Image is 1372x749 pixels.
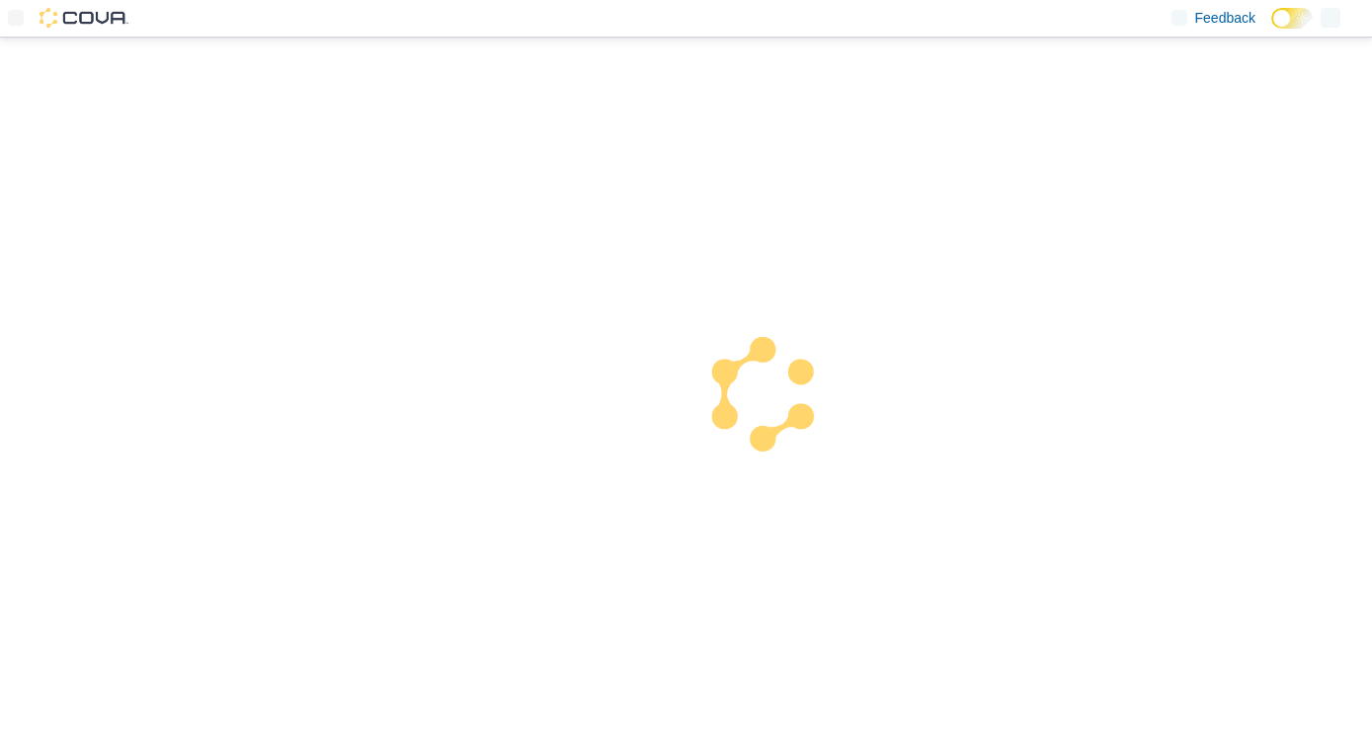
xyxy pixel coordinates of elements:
[40,8,128,28] img: Cova
[686,322,835,470] img: cova-loader
[1271,29,1272,30] span: Dark Mode
[1195,8,1255,28] span: Feedback
[1271,8,1313,29] input: Dark Mode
